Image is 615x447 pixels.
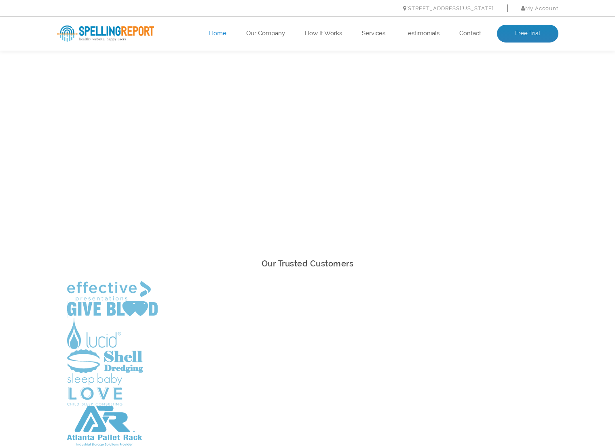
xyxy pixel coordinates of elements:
img: Shell Dredging [67,349,143,373]
img: Give Blood [67,301,158,318]
img: Lucid [67,318,121,349]
img: Sleep Baby Love [67,373,123,406]
h2: Our Trusted Customers [57,257,558,271]
img: Effective [67,281,151,301]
